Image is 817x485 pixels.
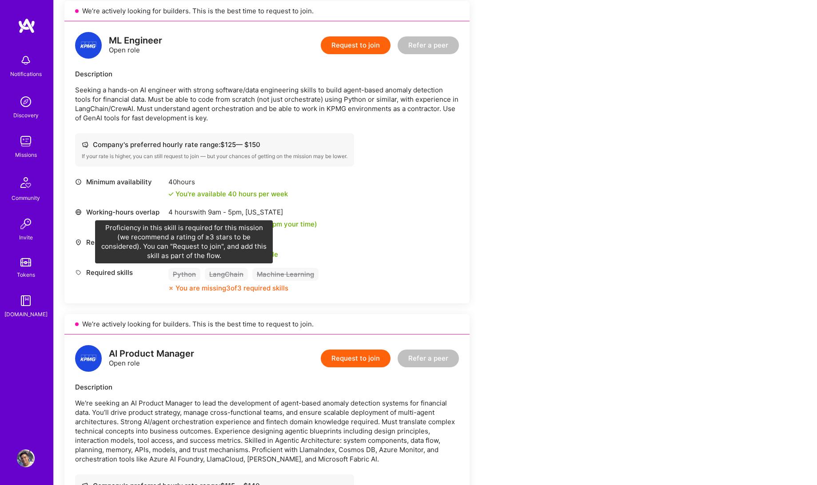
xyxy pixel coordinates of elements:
[19,233,33,242] div: Invite
[175,283,288,293] div: You are missing 3 of 3 required skills
[82,153,347,160] div: If your rate is higher, you can still request to join — but your chances of getting on the missio...
[109,349,194,368] div: Open role
[64,1,470,21] div: We’re actively looking for builders. This is the best time to request to join.
[18,18,36,34] img: logo
[251,220,282,228] span: 8am - 4pm
[17,93,35,111] img: discovery
[321,350,391,367] button: Request to join
[15,150,37,159] div: Missions
[168,177,288,187] div: 40 hours
[75,382,459,392] div: Description
[75,398,459,464] p: We're seeking an AI Product Manager to lead the development of agent-based anomaly detection syst...
[17,132,35,150] img: teamwork
[75,85,459,123] p: Seeking a hands-on AI engineer with strong software/data engineering skills to build agent-based ...
[75,69,459,79] div: Description
[75,207,164,217] div: Working-hours overlap
[15,449,37,467] a: User Avatar
[75,268,164,277] div: Required skills
[82,141,88,148] i: icon Cash
[206,208,245,216] span: 9am - 5pm ,
[4,310,48,319] div: [DOMAIN_NAME]
[168,189,288,199] div: You're available 40 hours per week
[75,239,82,246] i: icon Location
[75,177,164,187] div: Minimum availability
[168,286,174,291] i: icon CloseOrange
[205,268,248,281] div: LangChain
[75,32,102,59] img: logo
[13,111,39,120] div: Discovery
[12,193,40,203] div: Community
[17,449,35,467] img: User Avatar
[20,258,31,266] img: tokens
[75,345,102,372] img: logo
[64,314,470,334] div: We’re actively looking for builders. This is the best time to request to join.
[168,222,174,227] i: icon Check
[75,238,164,247] div: Required location
[168,207,317,217] div: 4 hours with [US_STATE]
[168,250,278,259] div: Your location works for this role
[109,36,162,55] div: Open role
[75,179,82,185] i: icon Clock
[398,350,459,367] button: Refer a peer
[252,268,319,281] div: Machine Learning
[17,215,35,233] img: Invite
[17,52,35,69] img: bell
[15,172,36,193] img: Community
[17,292,35,310] img: guide book
[175,219,317,229] div: You overlap for 8 hours ( your time)
[109,36,162,45] div: ML Engineer
[168,238,278,247] div: See locations
[321,36,391,54] button: Request to join
[168,191,174,197] i: icon Check
[75,209,82,215] i: icon World
[398,36,459,54] button: Refer a peer
[168,252,174,257] i: icon Check
[109,349,194,358] div: AI Product Manager
[75,269,82,276] i: icon Tag
[168,268,200,281] div: Python
[10,69,42,79] div: Notifications
[82,140,347,149] div: Company's preferred hourly rate range: $ 125 — $ 150
[17,270,35,279] div: Tokens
